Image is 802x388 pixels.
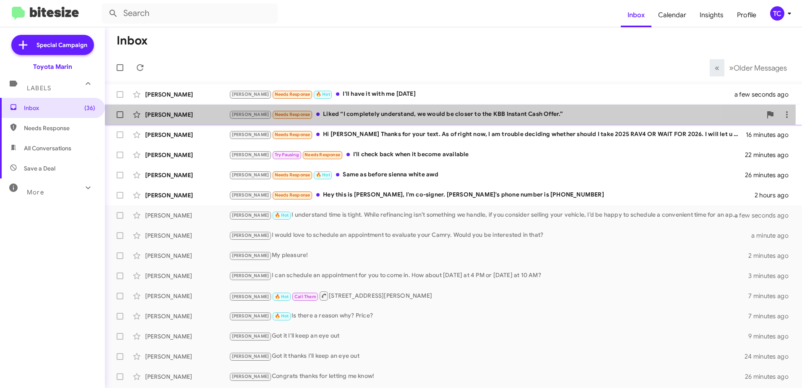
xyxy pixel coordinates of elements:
span: 🔥 Hot [316,92,330,97]
span: Inbox [24,104,95,112]
div: [PERSON_NAME] [145,171,229,179]
div: [PERSON_NAME] [145,372,229,381]
div: 16 minutes ago [746,131,795,139]
div: Got it thanks I'll keep an eye out [229,351,745,361]
span: Call Them [294,294,316,299]
span: [PERSON_NAME] [232,112,269,117]
span: [PERSON_NAME] [232,192,269,198]
div: Is there a reason why? Price? [229,311,748,321]
span: Try Pausing [275,152,299,157]
span: Needs Response [305,152,340,157]
div: 2 minutes ago [748,252,795,260]
a: Calendar [651,3,693,27]
span: Needs Response [275,172,310,178]
span: 🔥 Hot [275,313,289,319]
span: [PERSON_NAME] [232,313,269,319]
div: a few seconds ago [745,90,795,99]
button: Previous [710,59,724,76]
div: [PERSON_NAME] [145,131,229,139]
span: Needs Response [275,132,310,137]
span: [PERSON_NAME] [232,152,269,157]
div: I understand time is tight. While refinancing isn’t something we handle, if you consider selling ... [229,210,745,220]
div: a minute ago [751,231,795,240]
div: [PERSON_NAME] [145,312,229,320]
a: Insights [693,3,730,27]
div: [STREET_ADDRESS][PERSON_NAME] [229,291,748,301]
span: 🔥 Hot [316,172,330,178]
div: a few seconds ago [745,211,795,220]
div: [PERSON_NAME] [145,231,229,240]
div: I can schedule an appointment for you to come in. How about [DATE] at 4 PM or [DATE] at 10 AM? [229,271,748,281]
span: [PERSON_NAME] [232,212,269,218]
span: « [715,63,719,73]
span: [PERSON_NAME] [232,233,269,238]
span: Needs Response [275,192,310,198]
span: [PERSON_NAME] [232,92,269,97]
span: [PERSON_NAME] [232,132,269,137]
h1: Inbox [117,34,148,47]
span: [PERSON_NAME] [232,253,269,258]
span: More [27,189,44,196]
div: 7 minutes ago [748,312,795,320]
span: Older Messages [734,63,787,73]
div: [PERSON_NAME] [145,90,229,99]
span: Needs Response [24,124,95,132]
div: [PERSON_NAME] [145,151,229,159]
span: [PERSON_NAME] [232,273,269,278]
div: 9 minutes ago [748,332,795,341]
div: Same as before sienna white awd [229,170,745,180]
input: Search [102,3,278,24]
span: Special Campaign [36,41,87,49]
span: [PERSON_NAME] [232,294,269,299]
div: I would love to schedule an appointment to evaluate your Camry. Would you be interested in that? [229,231,751,240]
div: [PERSON_NAME] [145,211,229,220]
div: 7 minutes ago [748,292,795,300]
button: TC [763,6,793,21]
div: Liked “I completely understand, we would be closer to the KBB Instant Cash Offer.” [229,110,762,119]
div: [PERSON_NAME] [145,332,229,341]
div: My pleasure! [229,251,748,260]
div: [PERSON_NAME] [145,272,229,280]
div: I'll have it with me [DATE] [229,89,745,99]
span: 🔥 Hot [275,294,289,299]
div: [PERSON_NAME] [145,110,229,119]
span: [PERSON_NAME] [232,172,269,178]
div: 24 minutes ago [745,352,795,361]
span: 🔥 Hot [275,212,289,218]
nav: Page navigation example [710,59,792,76]
span: (36) [84,104,95,112]
div: [PERSON_NAME] [145,352,229,361]
a: Profile [730,3,763,27]
div: Toyota Marin [33,63,72,71]
span: All Conversations [24,144,71,152]
div: 26 minutes ago [745,372,795,381]
span: Needs Response [275,92,310,97]
div: Hey this is [PERSON_NAME], I'm co-signer. [PERSON_NAME]'s phone number is [PHONE_NUMBER] [229,190,755,200]
div: 22 minutes ago [745,151,795,159]
div: Hi [PERSON_NAME] Thanks for your text. As of right now, I am trouble deciding whether should I ta... [229,130,746,139]
div: [PERSON_NAME] [145,252,229,260]
div: Congrats thanks for letting me know! [229,372,745,381]
span: » [729,63,734,73]
span: [PERSON_NAME] [232,374,269,379]
a: Special Campaign [11,35,94,55]
div: [PERSON_NAME] [145,292,229,300]
span: [PERSON_NAME] [232,354,269,359]
div: 26 minutes ago [745,171,795,179]
div: [PERSON_NAME] [145,191,229,199]
div: 3 minutes ago [748,272,795,280]
div: I'll check back when it become available [229,150,745,160]
div: 2 hours ago [755,191,795,199]
span: Labels [27,84,51,92]
span: Needs Response [275,112,310,117]
a: Inbox [621,3,651,27]
span: [PERSON_NAME] [232,333,269,339]
span: Save a Deal [24,164,55,173]
div: Got it I'll keep an eye out [229,331,748,341]
div: TC [770,6,784,21]
button: Next [724,59,792,76]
